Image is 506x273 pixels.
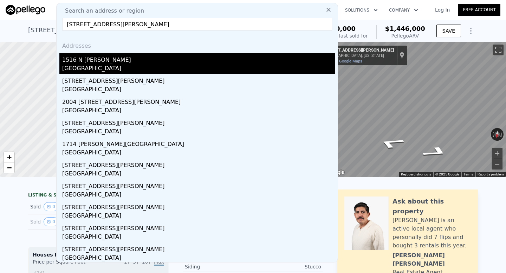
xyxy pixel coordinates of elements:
[323,25,356,32] span: $230,000
[59,36,335,53] div: Addresses
[400,52,404,59] a: Show location on map
[62,85,335,95] div: [GEOGRAPHIC_DATA]
[324,48,394,53] div: [STREET_ADDRESS][PERSON_NAME]
[30,202,93,211] div: Sold
[435,172,459,176] span: © 2025 Google
[427,6,458,13] a: Log In
[393,197,471,216] div: Ask about this property
[62,254,335,264] div: [GEOGRAPHIC_DATA]
[6,5,45,15] img: Pellego
[310,32,368,39] div: Off Market, last sold for
[62,233,335,242] div: [GEOGRAPHIC_DATA]
[62,137,335,148] div: 1714 [PERSON_NAME][GEOGRAPHIC_DATA]
[464,24,478,38] button: Show Options
[500,128,504,141] button: Rotate clockwise
[411,144,461,160] path: Go Northwest, Don Quixote Dr
[393,216,471,250] div: [PERSON_NAME] is an active local agent who personally did 7 flips and bought 3 rentals this year.
[62,106,335,116] div: [GEOGRAPHIC_DATA]
[62,200,335,212] div: [STREET_ADDRESS][PERSON_NAME]
[458,4,500,16] a: Free Account
[62,242,335,254] div: [STREET_ADDRESS][PERSON_NAME]
[62,179,335,191] div: [STREET_ADDRESS][PERSON_NAME]
[253,263,321,270] div: Stucco
[62,18,332,31] input: Enter an address, city, region, neighborhood or zip code
[324,53,394,58] div: [GEOGRAPHIC_DATA], [US_STATE]
[62,212,335,221] div: [GEOGRAPHIC_DATA]
[436,25,461,37] button: SAVE
[62,148,335,158] div: [GEOGRAPHIC_DATA]
[322,42,506,177] div: Map
[62,95,335,106] div: 2004 [STREET_ADDRESS][PERSON_NAME]
[62,64,335,74] div: [GEOGRAPHIC_DATA]
[62,191,335,200] div: [GEOGRAPHIC_DATA]
[493,128,501,141] button: Reset the view
[324,59,362,64] a: View on Google Maps
[491,128,495,141] button: Rotate counterclockwise
[463,172,473,176] a: Terms (opens in new tab)
[401,172,431,177] button: Keyboard shortcuts
[33,251,164,258] div: Houses Median Sale
[7,163,12,172] span: −
[28,25,196,35] div: [STREET_ADDRESS] , [GEOGRAPHIC_DATA] , CA 90008
[62,74,335,85] div: [STREET_ADDRESS][PERSON_NAME]
[383,4,424,16] button: Company
[62,116,335,127] div: [STREET_ADDRESS][PERSON_NAME]
[44,202,58,211] button: View historical data
[393,251,471,268] div: [PERSON_NAME] [PERSON_NAME]
[7,153,12,161] span: +
[385,32,425,39] div: Pellego ARV
[33,258,98,269] div: Price per Square Foot
[62,158,335,169] div: [STREET_ADDRESS][PERSON_NAME]
[4,162,14,173] a: Zoom out
[62,53,335,64] div: 1516 N [PERSON_NAME]
[339,4,383,16] button: Solutions
[493,45,504,55] button: Toggle fullscreen view
[62,221,335,233] div: [STREET_ADDRESS][PERSON_NAME]
[492,148,502,159] button: Zoom in
[185,263,253,270] div: Siding
[62,169,335,179] div: [GEOGRAPHIC_DATA]
[28,192,169,199] div: LISTING & SALE HISTORY
[322,42,506,177] div: Street View
[59,7,144,15] span: Search an address or region
[154,259,164,266] span: Max
[30,217,93,226] div: Sold
[385,25,425,32] span: $1,446,000
[478,172,504,176] a: Report a problem
[44,217,58,226] button: View historical data
[4,152,14,162] a: Zoom in
[367,135,416,151] path: Go East, Don Quixote Dr
[492,159,502,169] button: Zoom out
[62,127,335,137] div: [GEOGRAPHIC_DATA]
